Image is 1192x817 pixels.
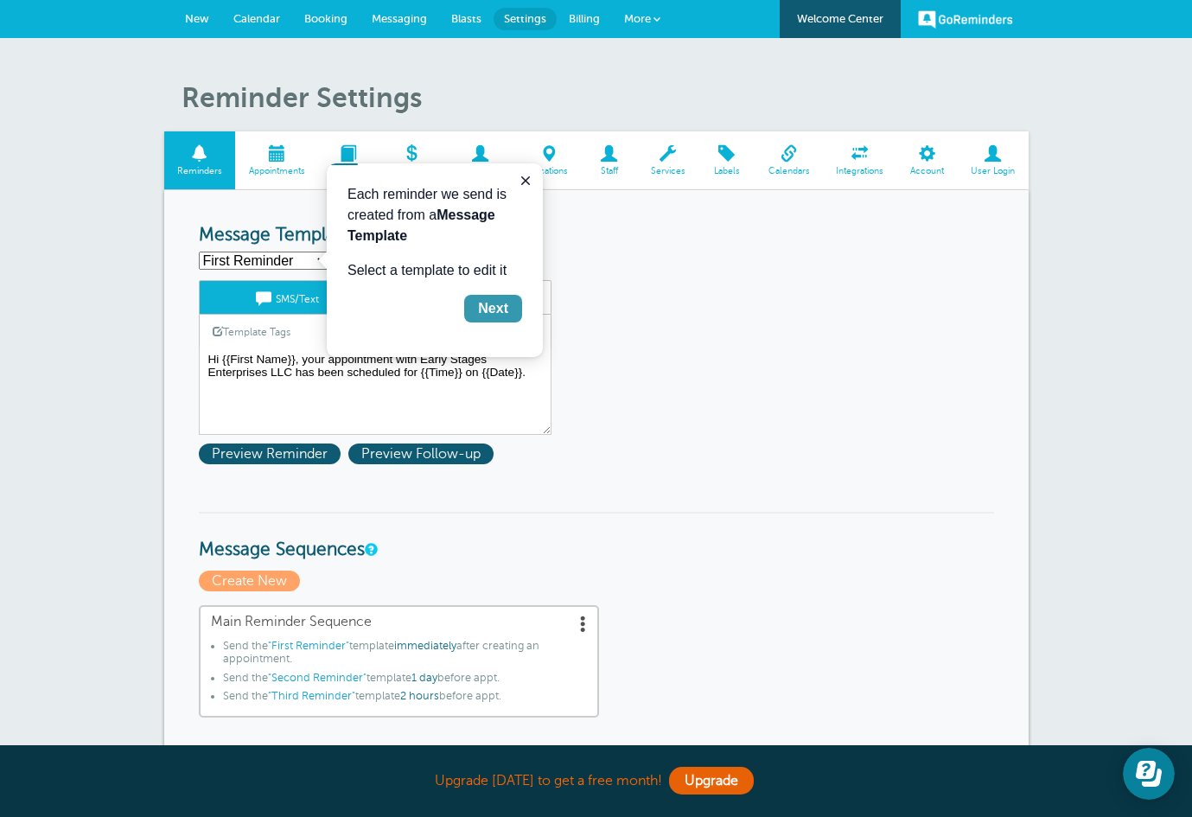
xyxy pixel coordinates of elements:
a: Appointments [235,131,318,189]
a: Account [897,131,958,189]
a: SMS/Text [200,281,375,314]
a: Upgrade [669,767,754,795]
span: Labels [707,166,746,176]
span: Blasts [451,12,481,25]
a: Booking [318,131,378,189]
span: Booking [327,166,369,176]
span: Settings [504,12,546,25]
span: Account [906,166,949,176]
a: Message Sequences allow you to setup multiple reminder schedules that can use different Message T... [365,544,375,555]
a: Template Tags [200,315,303,348]
textarea: Hi {{First Name}}, your appointment with Early Stages Enterprises LLC has been scheduled for {{Ti... [199,348,551,435]
a: User Login [958,131,1029,189]
span: "First Reminder" [268,640,349,652]
span: Calendar [233,12,280,25]
span: Messaging [372,12,427,25]
span: Billing [569,12,600,25]
span: immediately [394,640,456,652]
h1: Reminder Settings [182,81,1029,114]
li: Send the template after creating an appointment. [223,640,587,672]
li: Send the template before appt. [223,690,587,709]
span: Create New [199,571,300,591]
a: Main Reminder Sequence Send the"First Reminder"templateimmediatelyafter creating an appointment.S... [199,605,599,718]
a: Labels [698,131,755,189]
span: 2 hours [400,690,439,702]
a: Payments [378,131,444,189]
a: Integrations [823,131,897,189]
span: Booking [304,12,347,25]
a: Settings [494,8,557,30]
a: Create New [199,573,304,589]
li: Send the template before appt. [223,672,587,691]
span: Locations [526,166,573,176]
span: Preview Reminder [199,444,341,464]
span: New [185,12,209,25]
iframe: tooltip [327,163,543,357]
span: Main Reminder Sequence [211,614,587,630]
a: Locations [517,131,582,189]
a: Customers [444,131,517,189]
span: Integrations [832,166,889,176]
span: "Third Reminder" [268,690,355,702]
h3: Message Templates [199,225,994,246]
div: Upgrade [DATE] to get a free month! [164,763,1029,800]
span: Services [646,166,690,176]
a: Calendars [755,131,823,189]
span: User Login [966,166,1020,176]
span: Calendars [763,166,814,176]
span: More [624,12,651,25]
h3: Message Sequences [199,512,994,561]
a: Services [637,131,698,189]
span: Reminders [173,166,227,176]
span: Staff [590,166,628,176]
span: 1 day [411,672,437,684]
a: Staff [581,131,637,189]
span: "Second Reminder" [268,672,367,684]
a: Preview Follow-up [348,446,498,462]
span: Preview Follow-up [348,444,494,464]
a: Preview Reminder [199,446,348,462]
iframe: Resource center [1123,748,1175,800]
span: Appointments [244,166,309,176]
